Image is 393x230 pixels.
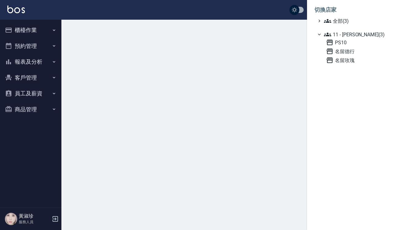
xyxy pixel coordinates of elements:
[324,17,383,25] span: 全部(3)
[326,48,383,55] span: 名留德行
[326,57,383,64] span: 名留玫瑰
[326,39,383,46] span: PS10
[324,31,383,38] span: 11 - [PERSON_NAME](3)
[314,2,386,17] li: 切換店家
